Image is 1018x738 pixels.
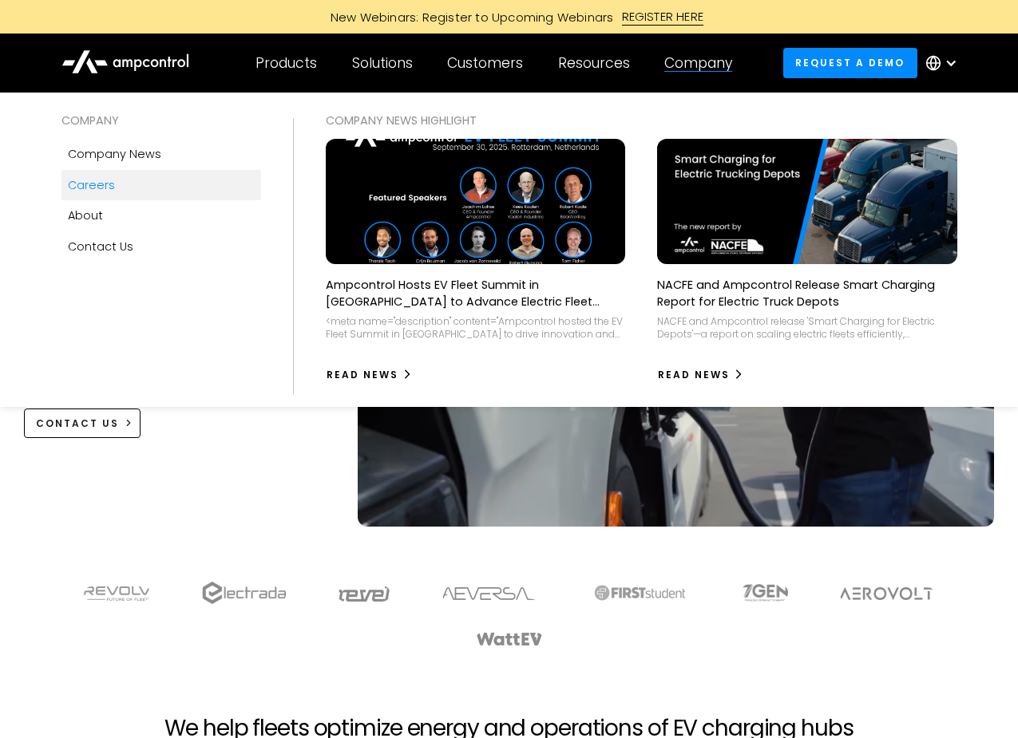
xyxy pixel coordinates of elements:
div: Resources [558,54,630,72]
div: Customers [447,54,523,72]
a: CONTACT US [24,408,141,438]
div: CONTACT US [36,416,119,431]
p: NACFE and Ampcontrol Release Smart Charging Report for Electric Truck Depots [657,277,957,309]
div: COMPANY [61,112,262,129]
div: Read News [327,368,398,382]
div: Products [255,54,317,72]
a: Contact Us [61,231,262,262]
a: Read News [657,362,744,388]
div: Company [664,54,732,72]
a: Request a demo [783,48,917,77]
div: New Webinars: Register to Upcoming Webinars [315,9,622,26]
a: About [61,200,262,231]
div: COMPANY NEWS Highlight [326,112,957,129]
div: Solutions [352,54,413,72]
div: About [68,207,103,224]
a: Read News [326,362,413,388]
p: Ampcontrol Hosts EV Fleet Summit in [GEOGRAPHIC_DATA] to Advance Electric Fleet Management in [GE... [326,277,625,309]
div: NACFE and Ampcontrol release 'Smart Charging for Electric Depots'—a report on scaling electric fl... [657,315,957,340]
div: Read News [658,368,730,382]
div: Contact Us [68,238,133,255]
div: Careers [68,176,115,194]
img: Aerovolt Logo [839,587,934,600]
img: electrada logo [202,582,286,604]
div: Company news [68,145,161,163]
div: REGISTER HERE [622,8,704,26]
a: Company news [61,139,262,169]
a: Careers [61,170,262,200]
img: WattEV logo [476,633,543,645]
a: New Webinars: Register to Upcoming WebinarsREGISTER HERE [150,8,869,26]
div: <meta name="description" content="Ampcontrol hosted the EV Fleet Summit in [GEOGRAPHIC_DATA] to d... [326,315,625,340]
